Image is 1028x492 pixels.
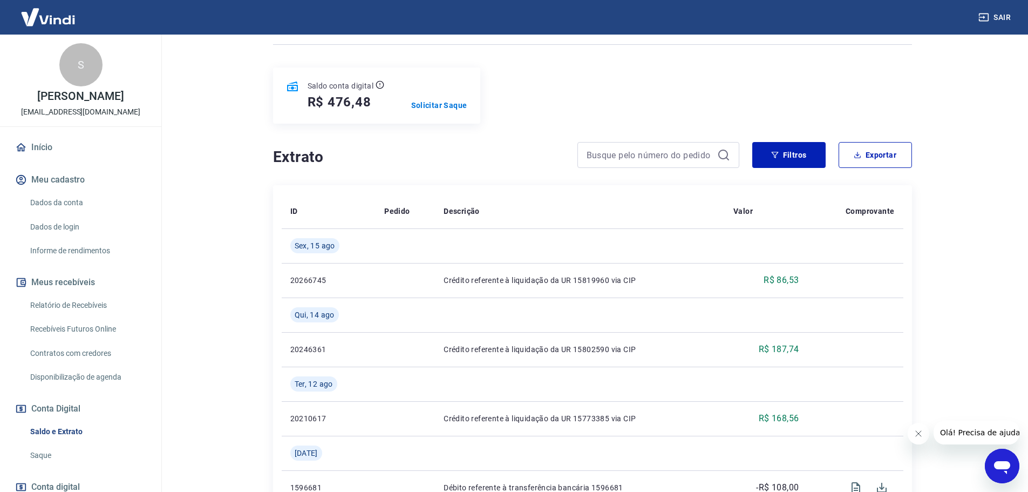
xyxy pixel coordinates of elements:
[13,136,148,159] a: Início
[13,168,148,192] button: Meu cadastro
[308,93,371,111] h5: R$ 476,48
[985,449,1019,483] iframe: Botão para abrir a janela de mensagens
[444,413,716,424] p: Crédito referente à liquidação da UR 15773385 via CIP
[752,142,826,168] button: Filtros
[37,91,124,102] p: [PERSON_NAME]
[290,206,298,217] p: ID
[290,344,367,355] p: 20246361
[764,274,799,287] p: R$ 86,53
[26,444,148,467] a: Saque
[908,423,929,444] iframe: Fechar mensagem
[444,275,716,286] p: Crédito referente à liquidação da UR 15819960 via CIP
[295,309,335,320] span: Qui, 14 ago
[26,294,148,316] a: Relatório de Recebíveis
[290,275,367,286] p: 20266745
[26,216,148,238] a: Dados de login
[587,147,713,163] input: Busque pelo número do pedido
[295,240,335,251] span: Sex, 15 ago
[290,413,367,424] p: 20210617
[26,366,148,388] a: Disponibilização de agenda
[26,240,148,262] a: Informe de rendimentos
[444,206,480,217] p: Descrição
[444,344,716,355] p: Crédito referente à liquidação da UR 15802590 via CIP
[759,343,799,356] p: R$ 187,74
[733,206,753,217] p: Valor
[26,192,148,214] a: Dados da conta
[295,448,318,459] span: [DATE]
[13,1,83,33] img: Vindi
[308,80,374,91] p: Saldo conta digital
[59,43,103,86] div: S
[21,106,140,118] p: [EMAIL_ADDRESS][DOMAIN_NAME]
[759,412,799,425] p: R$ 168,56
[934,421,1019,444] iframe: Mensagem da empresa
[295,379,333,389] span: Ter, 12 ago
[13,397,148,421] button: Conta Digital
[273,146,564,168] h4: Extrato
[26,318,148,340] a: Recebíveis Futuros Online
[411,100,467,111] a: Solicitar Saque
[6,8,91,16] span: Olá! Precisa de ajuda?
[13,271,148,294] button: Meus recebíveis
[26,421,148,443] a: Saldo e Extrato
[846,206,894,217] p: Comprovante
[976,8,1015,28] button: Sair
[384,206,410,217] p: Pedido
[839,142,912,168] button: Exportar
[26,342,148,365] a: Contratos com credores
